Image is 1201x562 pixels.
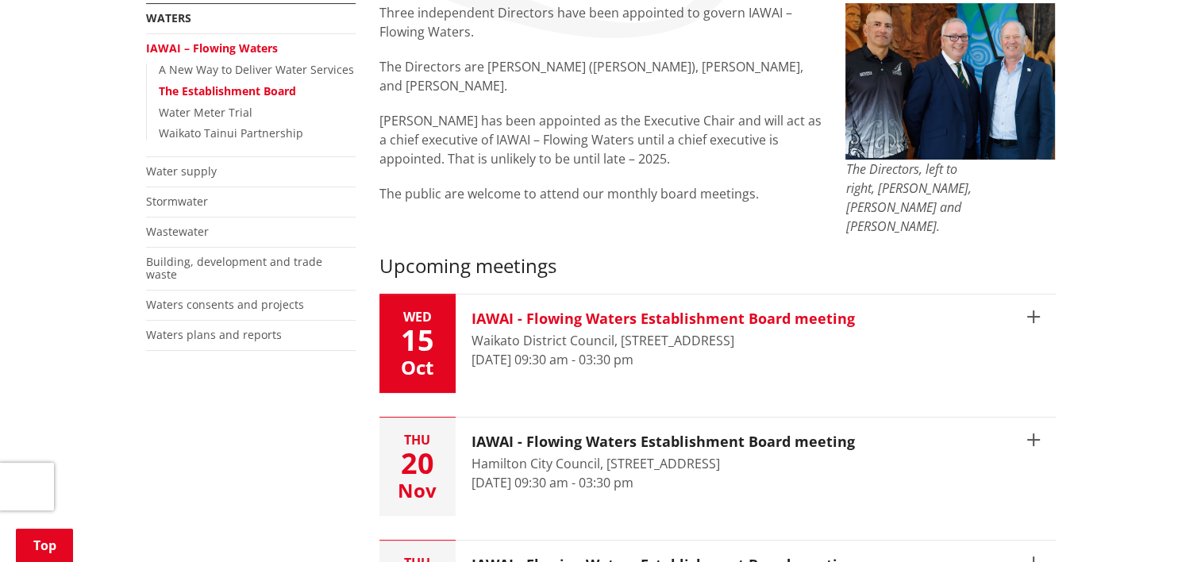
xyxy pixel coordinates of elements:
[159,125,303,140] a: Waikato Tainui Partnership
[146,164,217,179] a: Water supply
[379,449,456,478] div: 20
[379,294,1056,393] button: Wed 15 Oct IAWAI - Flowing Waters Establishment Board meeting Waikato District Council, [STREET_A...
[159,105,252,120] a: Water Meter Trial
[146,10,191,25] a: Waters
[472,454,855,473] div: Hamilton City Council, [STREET_ADDRESS]
[845,160,971,235] em: The Directors, left to right, [PERSON_NAME], [PERSON_NAME] and [PERSON_NAME].
[146,254,322,283] a: Building, development and trade waste
[16,529,73,562] a: Top
[845,3,1055,159] img: 763803-054_hcc_iawaipowhiri_25jul2025
[146,297,304,312] a: Waters consents and projects
[379,255,1056,278] h3: Upcoming meetings
[146,40,278,56] a: IAWAI – Flowing Waters
[379,433,456,446] div: Thu
[472,331,855,350] div: Waikato District Council, [STREET_ADDRESS]
[379,481,456,500] div: Nov
[379,57,822,95] p: The Directors are [PERSON_NAME] ([PERSON_NAME]), [PERSON_NAME], and [PERSON_NAME].
[379,184,822,203] p: The public are welcome to attend our monthly board meetings.
[379,418,1056,516] button: Thu 20 Nov IAWAI - Flowing Waters Establishment Board meeting Hamilton City Council, [STREET_ADDR...
[146,194,208,209] a: Stormwater
[472,351,633,368] time: [DATE] 09:30 am - 03:30 pm
[379,3,822,41] p: Three independent Directors have been appointed to govern IAWAI – Flowing Waters.
[146,327,282,342] a: Waters plans and reports
[146,224,209,239] a: Wastewater
[1128,495,1185,552] iframe: Messenger Launcher
[159,83,296,98] a: The Establishment Board
[472,310,855,328] h3: IAWAI - Flowing Waters Establishment Board meeting
[159,62,354,77] a: A New Way to Deliver Water Services
[379,358,456,377] div: Oct
[379,326,456,355] div: 15
[379,310,456,323] div: Wed
[379,111,822,168] p: [PERSON_NAME] has been appointed as the Executive Chair and will act as a chief executive of IAWA...
[472,474,633,491] time: [DATE] 09:30 am - 03:30 pm
[472,433,855,451] h3: IAWAI - Flowing Waters Establishment Board meeting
